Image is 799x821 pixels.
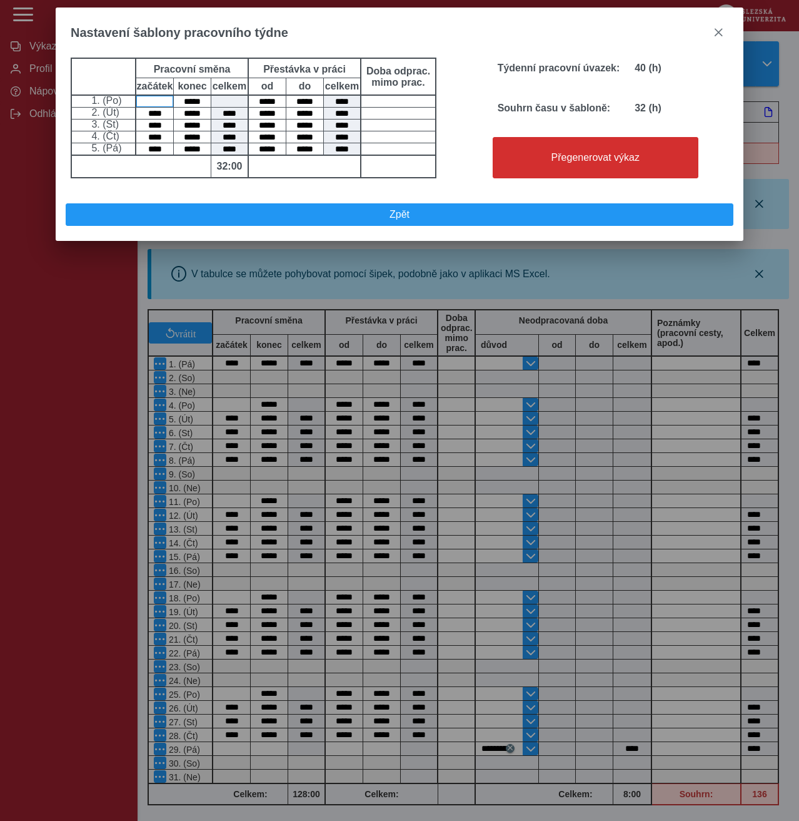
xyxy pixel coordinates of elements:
b: do [286,81,323,92]
span: Nastavení šablony pracovního týdne [71,26,288,40]
b: Doba odprac. mimo prac. [364,66,433,88]
b: celkem [211,81,248,92]
b: celkem [324,81,360,92]
button: Zpět [66,203,733,226]
span: 3. (St) [89,119,119,130]
b: Pracovní směna [154,64,231,74]
b: od [249,81,286,92]
b: Přestávka v práci [263,64,346,74]
b: 32:00 [211,161,248,172]
span: 2. (Út) [89,107,119,118]
span: 5. (Pá) [89,143,121,153]
span: 4. (Čt) [89,131,119,141]
b: konec [174,81,211,92]
span: Zpět [71,209,728,220]
button: Přegenerovat výkaz [493,137,698,178]
span: 1. (Po) [89,95,121,106]
span: Přegenerovat výkaz [498,152,693,163]
b: Týdenní pracovní úvazek: [498,63,620,73]
button: close [708,23,728,43]
b: Souhrn času v šabloně: [498,103,610,113]
b: 32 (h) [635,103,661,113]
b: začátek [136,81,173,92]
b: 40 (h) [635,63,661,73]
